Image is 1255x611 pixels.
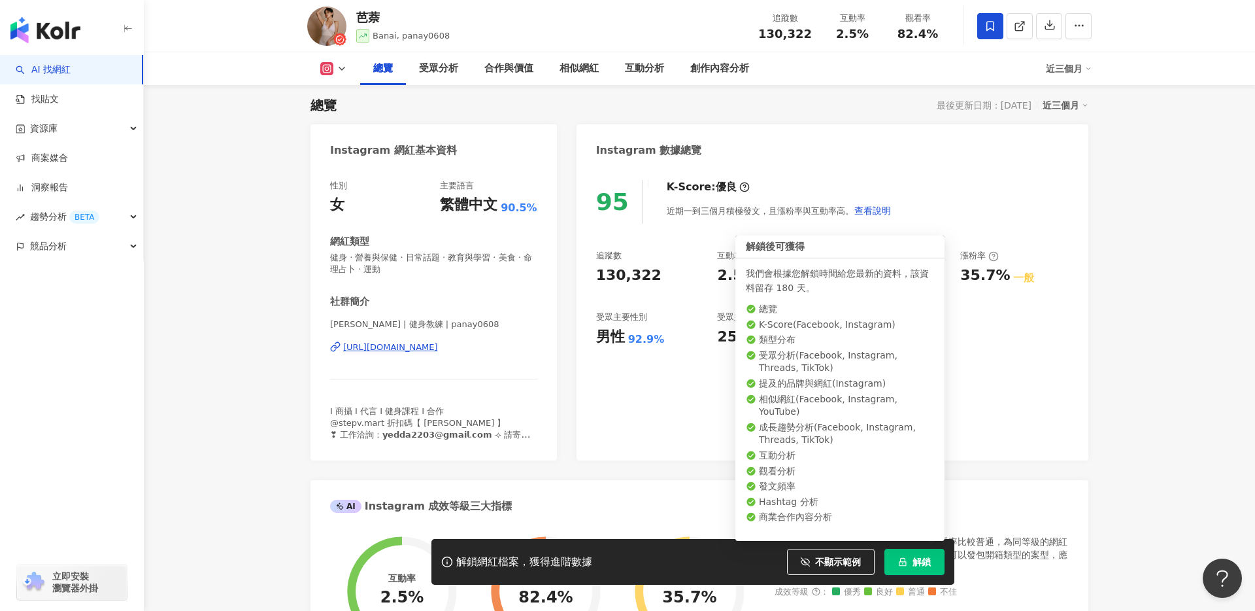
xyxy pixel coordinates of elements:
li: K-Score ( Facebook, Instagram ) [746,319,934,332]
span: rise [16,213,25,222]
div: 解鎖後可獲得 [735,236,945,258]
li: 互動分析 [746,449,934,463]
div: 成效等級 ： [775,587,1069,597]
div: 130,322 [596,266,661,286]
div: 我們會根據您解鎖時間給您最新的資料，該資料留存 180 天。 [746,266,934,295]
li: 商業合作內容分析 [746,511,934,524]
li: 相似網紅 ( Facebook, Instagram, YouTube ) [746,393,934,419]
div: 男性 [596,327,625,347]
div: 82.4% [518,589,573,607]
div: 追蹤數 [758,12,812,25]
span: 不顯示範例 [815,557,861,567]
span: 健身 · 營養與保健 · 日常話題 · 教育與學習 · 美食 · 命理占卜 · 運動 [330,252,537,275]
a: [URL][DOMAIN_NAME] [330,341,537,353]
div: 35.7% [662,589,716,607]
li: Hashtag 分析 [746,496,934,509]
div: BETA [69,211,99,224]
span: Banai, panay0608 [373,31,450,41]
div: 女 [330,195,344,215]
div: 35.7% [960,266,1010,286]
div: 漲粉率 [960,250,999,262]
span: 不佳 [928,587,957,597]
div: [URL][DOMAIN_NAME] [343,341,438,353]
div: Instagram 數據總覽 [596,143,702,158]
span: 130,322 [758,27,812,41]
div: 最後更新日期：[DATE] [937,100,1031,111]
div: 95 [596,188,629,215]
span: 普通 [896,587,925,597]
div: 觀看率 [893,12,943,25]
div: 互動分析 [625,61,664,77]
a: 商案媒合 [16,152,68,165]
span: 2.5% [836,27,869,41]
div: 優良 [716,180,737,194]
div: Instagram 成效等級三大指標 [330,499,512,514]
span: [PERSON_NAME] | 健身教練 | panay0608 [330,319,537,330]
div: 相似網紅 [560,61,599,77]
div: 芭萘 [356,9,450,26]
span: 解鎖 [912,557,931,567]
li: 成長趨勢分析 ( Facebook, Instagram, Threads, TikTok ) [746,421,934,447]
button: 查看說明 [854,198,892,224]
span: 優秀 [832,587,861,597]
img: chrome extension [21,572,46,593]
li: 總覽 [746,303,934,316]
span: 立即安裝 瀏覽器外掛 [52,570,98,594]
a: searchAI 找網紅 [16,63,71,77]
li: 觀看分析 [746,465,934,478]
div: 性別 [330,180,347,192]
div: 受眾主要性別 [596,311,647,323]
div: 總覽 [310,96,337,114]
div: 2.5% [380,589,424,607]
div: 近期一到三個月積極發文，且漲粉率與互動率高。 [667,198,892,224]
span: 資源庫 [30,114,58,143]
a: chrome extension立即安裝 瀏覽器外掛 [17,565,127,600]
div: 近三個月 [1046,58,1092,79]
a: 找貼文 [16,93,59,106]
div: 繁體中文 [440,195,497,215]
div: 社群簡介 [330,295,369,309]
span: 82.4% [897,27,938,41]
div: 近三個月 [1043,97,1088,114]
div: 網紅類型 [330,235,369,249]
div: 追蹤數 [596,250,622,262]
span: 競品分析 [30,232,67,261]
div: 主要語言 [440,180,474,192]
div: 25-34 歲 [717,327,782,347]
div: 受眾分析 [419,61,458,77]
div: 一般 [1013,271,1034,285]
button: 不顯示範例 [787,549,875,575]
span: Ⅰ 商攝 Ⅰ 代言 Ⅰ 健身課程 Ⅰ 合作 @stepv.mart 折扣碼【 [PERSON_NAME] 】 ❣︎ 工作洽詢：𝘆𝗲𝗱𝗱𝗮𝟮𝟮𝟬𝟯@𝗴𝗺𝗮𝗶𝗹.𝗰𝗼𝗺 ⟢ 請寄信箱 💌 [330,406,530,452]
div: K-Score : [667,180,750,194]
li: 類型分布 [746,334,934,347]
div: 92.9% [628,332,665,347]
div: 總覽 [373,61,393,77]
div: 受眾主要年齡 [717,311,768,323]
button: 解鎖 [884,549,945,575]
a: 洞察報告 [16,181,68,194]
li: 受眾分析 ( Facebook, Instagram, Threads, TikTok ) [746,349,934,375]
div: 創作內容分析 [690,61,749,77]
li: 發文頻率 [746,480,934,493]
div: 互動率 [828,12,877,25]
span: lock [898,557,907,567]
img: KOL Avatar [307,7,346,46]
span: 90.5% [501,201,537,215]
div: 解鎖網紅檔案，獲得進階數據 [456,555,592,569]
img: logo [10,17,80,43]
span: 良好 [864,587,893,597]
div: 2.5% [717,266,757,286]
div: Instagram 網紅基本資料 [330,143,457,158]
div: AI [330,500,361,513]
span: 趨勢分析 [30,202,99,232]
div: 互動率 [717,250,756,262]
div: 合作與價值 [484,61,533,77]
li: 提及的品牌與網紅 ( Instagram ) [746,377,934,391]
span: 查看說明 [854,205,891,216]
